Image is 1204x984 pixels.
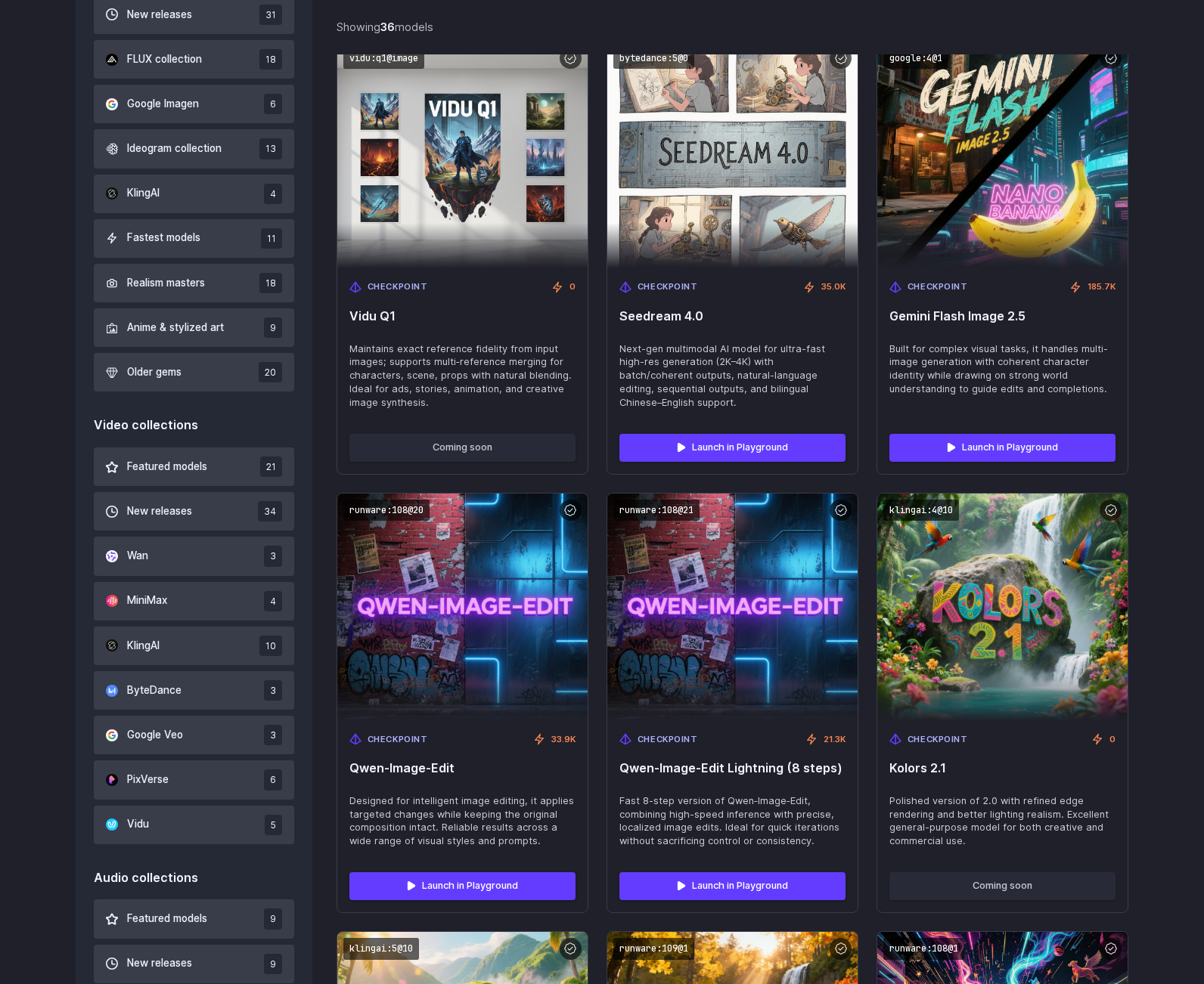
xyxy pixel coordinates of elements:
span: Ideogram collection [127,141,222,157]
button: Google Veo 3 [94,716,294,754]
span: Kolors 2.1 [889,761,1116,775]
img: Seedream 4.0 [607,42,858,269]
span: Google Veo [127,727,183,744]
span: 35.0K [821,280,846,294]
span: Maintains exact reference fidelity from input images; supports multi‑reference merging for charac... [349,342,576,410]
span: 34 [258,501,282,521]
span: Featured models [127,459,207,475]
span: Fastest models [127,230,200,246]
span: PixVerse [127,772,169,788]
span: 3 [264,680,282,701]
span: Qwen‑Image‑Edit [349,761,576,775]
button: ByteDance 3 [94,671,294,710]
span: 0 [1109,733,1116,747]
button: KlingAI 4 [94,175,294,213]
span: 21 [260,456,282,477]
div: Audio collections [94,868,294,888]
code: klingai:5@10 [343,938,419,960]
span: 10 [259,636,282,656]
button: New releases 34 [94,492,294,531]
button: Google Imagen 6 [94,85,294,123]
span: Designed for intelligent image editing, it applies targeted changes while keeping the original co... [349,794,576,849]
span: 9 [264,908,282,929]
span: Seedream 4.0 [619,309,846,323]
span: Checkpoint [908,733,968,747]
span: 6 [264,94,282,114]
button: Coming soon [349,434,576,461]
span: Polished version of 2.0 with refined edge rendering and better lighting realism. Excellent genera... [889,794,1116,849]
span: 6 [264,769,282,790]
span: Next-gen multimodal AI model for ultra-fast high-res generation (2K–4K) with batch/coherent outpu... [619,342,846,410]
span: Vidu Q1 [349,309,576,323]
span: Checkpoint [638,280,698,294]
span: 13 [259,138,282,159]
a: Launch in Playground [889,434,1116,461]
span: New releases [127,503,192,520]
span: Checkpoint [908,280,968,294]
span: Older gems [127,364,182,381]
span: 20 [259,362,282,382]
span: 18 [259,273,282,293]
img: Qwen‑Image‑Edit [337,494,588,721]
button: Featured models 21 [94,447,294,486]
span: New releases [127,7,192,23]
span: KlingAI [127,185,160,202]
span: 9 [264,317,282,338]
button: MiniMax 4 [94,582,294,620]
a: Launch in Playground [349,872,576,899]
code: runware:109@1 [613,938,694,960]
button: Ideogram collection 13 [94,129,294,168]
span: FLUX collection [127,51,202,68]
button: Coming soon [889,872,1116,899]
code: klingai:4@10 [883,500,959,521]
button: New releases 9 [94,945,294,983]
span: 0 [569,280,576,294]
span: ByteDance [127,682,182,699]
button: Vidu 5 [94,806,294,844]
span: Checkpoint [368,280,428,294]
span: 3 [264,725,282,745]
button: Wan 3 [94,537,294,575]
code: bytedance:5@0 [613,48,694,70]
span: Fast 8-step version of Qwen‑Image‑Edit, combining high-speed inference with precise, localized im... [619,794,846,849]
span: 4 [264,591,282,611]
span: 9 [264,954,282,974]
button: PixVerse 6 [94,760,294,799]
span: Wan [127,548,148,565]
span: 5 [265,815,282,835]
span: KlingAI [127,638,160,654]
span: 31 [259,5,282,25]
span: 33.9K [551,733,576,747]
span: Featured models [127,911,207,927]
img: Vidu Q1 [337,42,588,269]
span: New releases [127,955,192,972]
img: Kolors 2.1 [877,494,1128,721]
button: Featured models 9 [94,899,294,938]
span: 3 [264,546,282,566]
a: Launch in Playground [619,434,846,461]
button: Anime & stylized art 9 [94,308,294,347]
span: 18 [259,49,282,70]
a: Launch in Playground [619,872,846,899]
span: 185.7K [1088,280,1116,294]
div: Video collections [94,416,294,435]
img: Gemini Flash Image 2.5 [877,42,1128,269]
span: Qwen‑Image‑Edit Lightning (8 steps) [619,761,846,775]
code: google:4@1 [883,48,948,70]
span: Google Imagen [127,96,199,113]
span: Realism masters [127,275,205,292]
span: Vidu [127,816,149,833]
strong: 36 [380,20,395,33]
span: Anime & stylized art [127,320,224,336]
span: Checkpoint [638,733,698,747]
span: 21.3K [824,733,846,747]
code: runware:108@21 [613,500,700,521]
button: Older gems 20 [94,353,294,391]
span: Gemini Flash Image 2.5 [889,309,1116,323]
div: Showing models [337,18,433,36]
button: FLUX collection 18 [94,40,294,79]
button: Realism masters 18 [94,264,294,302]
img: Qwen‑Image‑Edit Lightning (8 steps) [607,494,858,721]
span: MiniMax [127,593,167,609]
button: KlingAI 10 [94,627,294,665]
